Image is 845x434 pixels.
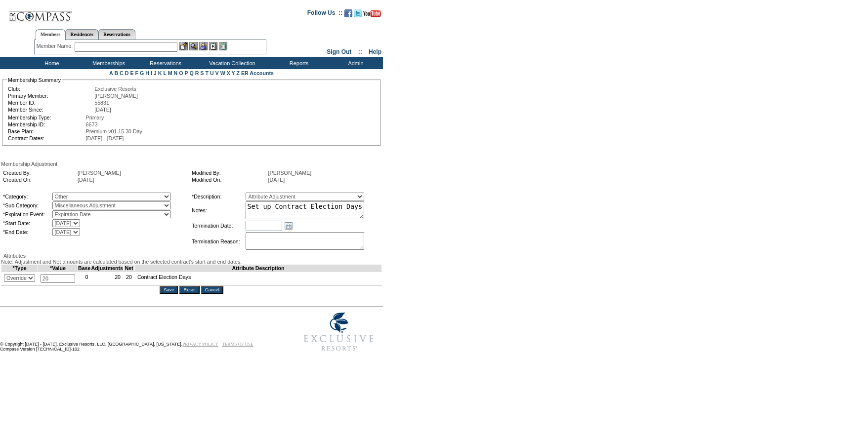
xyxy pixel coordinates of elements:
[91,272,124,286] td: 20
[86,135,124,141] span: [DATE] - [DATE]
[189,70,193,76] a: Q
[182,342,218,347] a: PRIVACY POLICY
[65,29,98,39] a: Residences
[185,70,188,76] a: P
[236,70,240,76] a: Z
[160,286,178,294] input: Save
[8,100,93,106] td: Member ID:
[283,220,294,231] a: Open the calendar popup.
[8,115,85,120] td: Membership Type:
[189,42,198,50] img: View
[363,12,381,18] a: Subscribe to our YouTube Channel
[199,42,208,50] img: Impersonate
[8,86,93,92] td: Club:
[3,193,51,200] td: *Category:
[36,29,66,40] a: Members
[168,70,172,76] a: M
[295,307,383,356] img: Exclusive Resorts
[326,57,383,69] td: Admin
[86,128,142,134] span: Premium v01.15 30 Day
[192,232,245,251] td: Termination Reason:
[135,70,138,76] a: F
[86,115,104,120] span: Primary
[22,57,79,69] td: Home
[241,70,274,76] a: ER Accounts
[369,48,381,55] a: Help
[192,177,267,183] td: Modified On:
[268,170,312,176] span: [PERSON_NAME]
[246,201,364,219] textarea: Set up Contract Election Days
[3,210,51,218] td: *Expiration Event:
[3,170,77,176] td: Created By:
[124,272,135,286] td: 20
[1,161,382,167] div: Membership Adjustment
[78,265,91,272] td: Base
[192,201,245,219] td: Notes:
[114,70,118,76] a: B
[232,70,235,76] a: Y
[210,70,214,76] a: U
[354,9,362,17] img: Follow us on Twitter
[1,253,382,259] div: Attributes
[158,70,162,76] a: K
[109,70,113,76] a: A
[209,42,217,50] img: Reservations
[130,70,133,76] a: E
[193,57,269,69] td: Vacation Collection
[205,70,209,76] a: T
[94,86,136,92] span: Exclusive Resorts
[179,70,183,76] a: O
[124,265,135,272] td: Net
[174,70,178,76] a: N
[3,177,77,183] td: Created On:
[201,286,223,294] input: Cancel
[145,70,149,76] a: H
[227,70,230,76] a: X
[3,228,51,236] td: *End Date:
[179,286,199,294] input: Reset
[215,70,219,76] a: V
[1,265,38,272] td: *Type
[134,265,381,272] td: Attribute Description
[78,177,94,183] span: [DATE]
[268,177,285,183] span: [DATE]
[8,107,93,113] td: Member Since:
[154,70,157,76] a: J
[307,8,342,20] td: Follow Us ::
[94,100,109,106] span: 55831
[220,70,225,76] a: W
[94,107,111,113] span: [DATE]
[354,12,362,18] a: Follow us on Twitter
[344,9,352,17] img: Become our fan on Facebook
[358,48,362,55] span: ::
[200,70,204,76] a: S
[78,170,121,176] span: [PERSON_NAME]
[344,12,352,18] a: Become our fan on Facebook
[363,10,381,17] img: Subscribe to our YouTube Channel
[7,77,62,83] legend: Membership Summary
[98,29,135,39] a: Reservations
[120,70,124,76] a: C
[192,193,245,200] td: *Description:
[134,272,381,286] td: Contract Election Days
[8,93,93,99] td: Primary Member:
[179,42,188,50] img: b_edit.gif
[8,121,85,127] td: Membership ID:
[125,70,129,76] a: D
[136,57,193,69] td: Reservations
[140,70,144,76] a: G
[91,265,124,272] td: Adjustments
[269,57,326,69] td: Reports
[38,265,78,272] td: *Value
[94,93,138,99] span: [PERSON_NAME]
[1,259,382,265] div: Note: Adjustment and Net amounts are calculated based on the selected contract's start and end da...
[79,57,136,69] td: Memberships
[86,121,98,127] span: 6673
[3,219,51,227] td: *Start Date:
[8,128,85,134] td: Base Plan:
[8,2,73,23] img: Compass Home
[192,220,245,231] td: Termination Date:
[3,201,51,209] td: *Sub Category:
[37,42,75,50] div: Member Name:
[163,70,166,76] a: L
